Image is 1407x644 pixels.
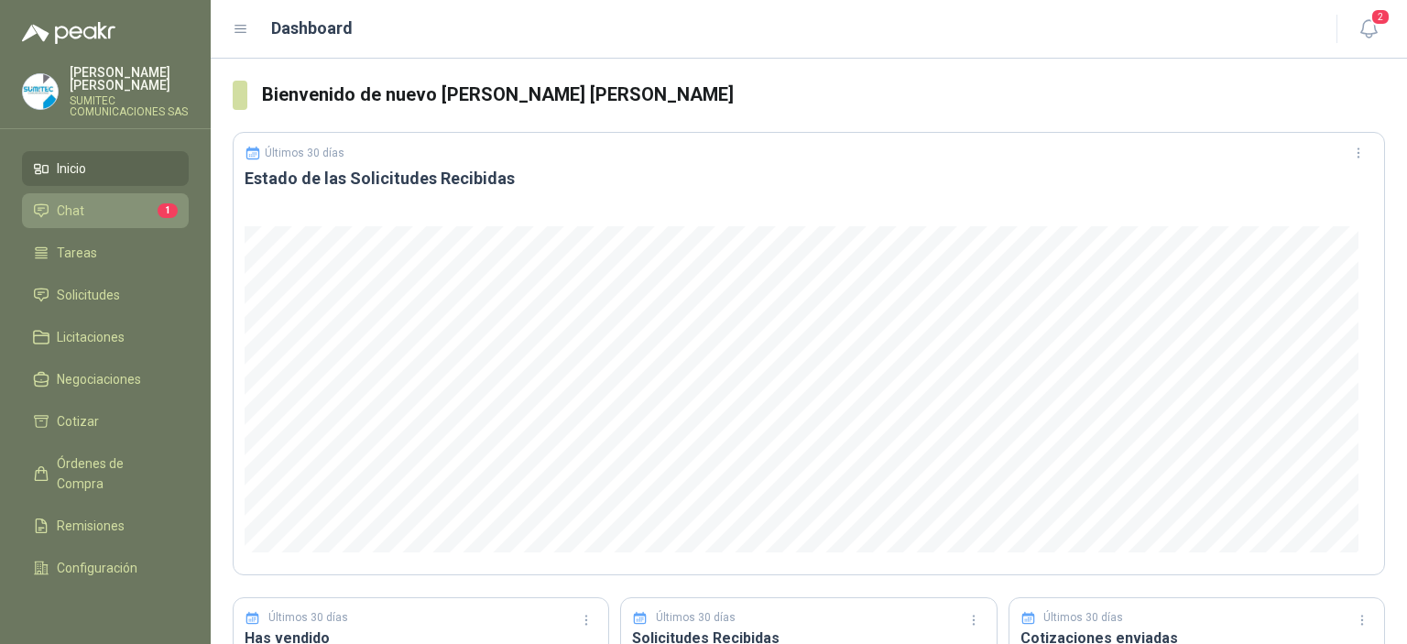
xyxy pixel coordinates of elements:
a: Órdenes de Compra [22,446,189,501]
span: Licitaciones [57,327,125,347]
span: 2 [1370,8,1391,26]
a: Configuración [22,551,189,585]
a: Manuales y ayuda [22,593,189,628]
a: Cotizar [22,404,189,439]
p: Últimos 30 días [1043,609,1123,627]
img: Logo peakr [22,22,115,44]
p: Últimos 30 días [268,609,348,627]
p: SUMITEC COMUNICACIONES SAS [70,95,189,117]
a: Solicitudes [22,278,189,312]
p: Últimos 30 días [656,609,736,627]
button: 2 [1352,13,1385,46]
span: Remisiones [57,516,125,536]
h1: Dashboard [271,16,353,41]
span: Chat [57,201,84,221]
a: Remisiones [22,508,189,543]
h3: Bienvenido de nuevo [PERSON_NAME] [PERSON_NAME] [262,81,1385,109]
a: Negociaciones [22,362,189,397]
span: Negociaciones [57,369,141,389]
p: [PERSON_NAME] [PERSON_NAME] [70,66,189,92]
span: Cotizar [57,411,99,431]
img: Company Logo [23,74,58,109]
a: Tareas [22,235,189,270]
span: Solicitudes [57,285,120,305]
span: Inicio [57,158,86,179]
span: 1 [158,203,178,218]
a: Licitaciones [22,320,189,355]
span: Órdenes de Compra [57,453,171,494]
span: Tareas [57,243,97,263]
h3: Estado de las Solicitudes Recibidas [245,168,1373,190]
p: Últimos 30 días [265,147,344,159]
a: Inicio [22,151,189,186]
a: Chat1 [22,193,189,228]
span: Configuración [57,558,137,578]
